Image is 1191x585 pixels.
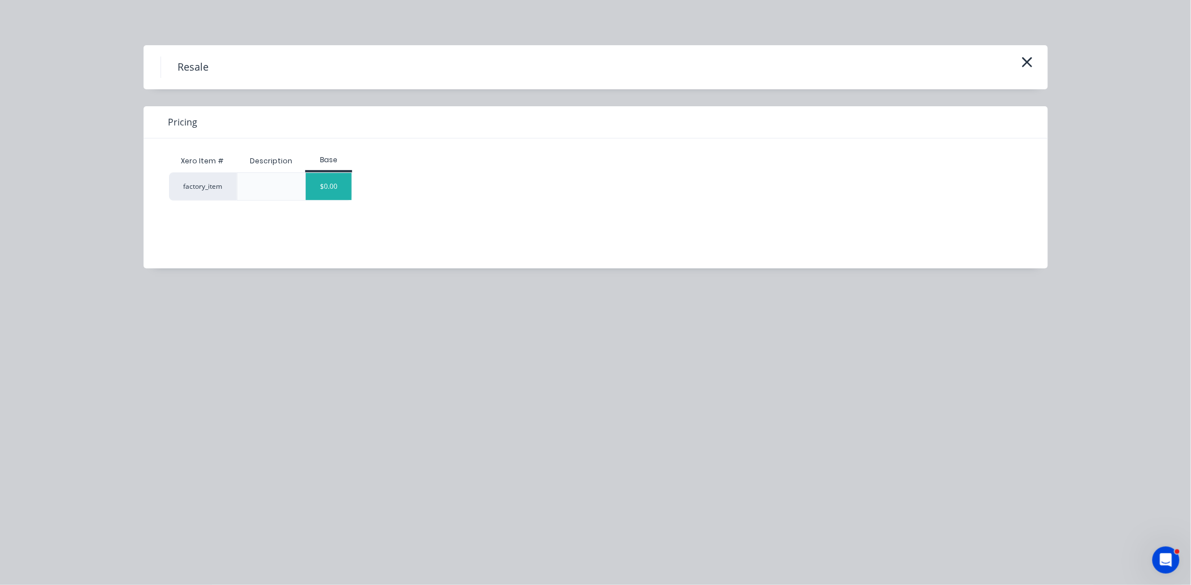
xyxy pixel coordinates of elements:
[169,172,237,201] div: factory_item
[305,155,352,165] div: Base
[161,57,226,78] h4: Resale
[306,173,352,200] div: $0.00
[1153,547,1180,574] iframe: Intercom live chat
[169,150,237,172] div: Xero Item #
[241,147,301,175] div: Description
[168,115,198,129] span: Pricing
